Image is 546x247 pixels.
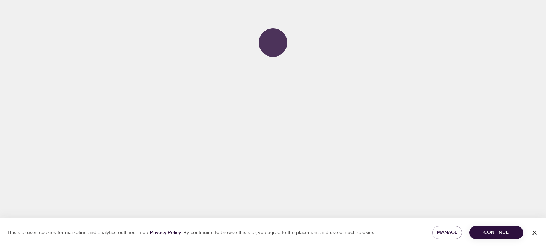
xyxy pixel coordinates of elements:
[432,226,462,239] button: Manage
[475,228,518,237] span: Continue
[469,226,523,239] button: Continue
[150,230,181,236] a: Privacy Policy
[438,228,456,237] span: Manage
